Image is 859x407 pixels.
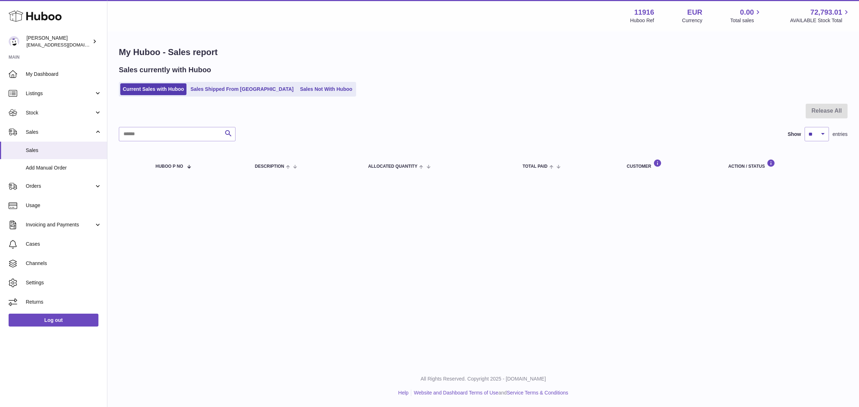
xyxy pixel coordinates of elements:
[728,159,840,169] div: Action / Status
[26,221,94,228] span: Invoicing and Payments
[730,17,762,24] span: Total sales
[26,183,94,190] span: Orders
[810,8,842,17] span: 72,793.01
[790,8,850,24] a: 72,793.01 AVAILABLE Stock Total
[255,164,284,169] span: Description
[26,35,91,48] div: [PERSON_NAME]
[788,131,801,138] label: Show
[26,90,94,97] span: Listings
[26,260,102,267] span: Channels
[26,71,102,78] span: My Dashboard
[26,165,102,171] span: Add Manual Order
[297,83,355,95] a: Sales Not With Huboo
[113,376,853,382] p: All Rights Reserved. Copyright 2025 - [DOMAIN_NAME]
[26,241,102,247] span: Cases
[627,159,714,169] div: Customer
[411,389,568,396] li: and
[119,46,848,58] h1: My Huboo - Sales report
[9,36,19,47] img: internalAdmin-11916@internal.huboo.com
[9,314,98,327] a: Log out
[120,83,186,95] a: Current Sales with Huboo
[790,17,850,24] span: AVAILABLE Stock Total
[523,164,548,169] span: Total paid
[414,390,498,396] a: Website and Dashboard Terms of Use
[687,8,702,17] strong: EUR
[26,202,102,209] span: Usage
[26,299,102,305] span: Returns
[26,129,94,136] span: Sales
[26,147,102,154] span: Sales
[682,17,703,24] div: Currency
[740,8,754,17] span: 0.00
[156,164,183,169] span: Huboo P no
[634,8,654,17] strong: 11916
[26,42,105,48] span: [EMAIL_ADDRESS][DOMAIN_NAME]
[188,83,296,95] a: Sales Shipped From [GEOGRAPHIC_DATA]
[368,164,417,169] span: ALLOCATED Quantity
[398,390,409,396] a: Help
[26,279,102,286] span: Settings
[507,390,568,396] a: Service Terms & Conditions
[630,17,654,24] div: Huboo Ref
[730,8,762,24] a: 0.00 Total sales
[26,109,94,116] span: Stock
[833,131,848,138] span: entries
[119,65,211,75] h2: Sales currently with Huboo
